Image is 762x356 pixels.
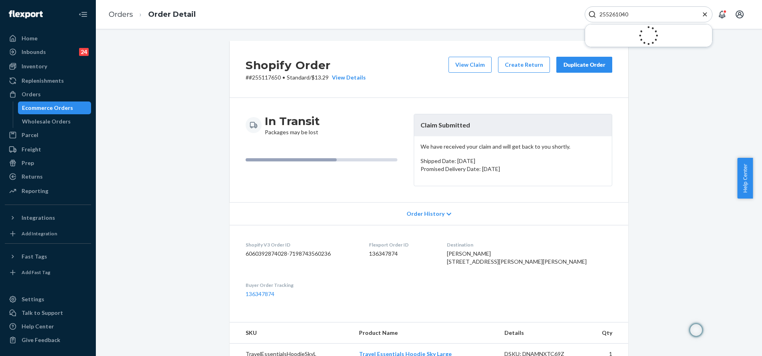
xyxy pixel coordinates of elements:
[22,295,44,303] div: Settings
[22,48,46,56] div: Inbounds
[75,6,91,22] button: Close Navigation
[5,211,91,224] button: Integrations
[5,250,91,263] button: Fast Tags
[22,187,48,195] div: Reporting
[22,117,71,125] div: Wholesale Orders
[22,159,34,167] div: Prep
[5,227,91,240] a: Add Integration
[230,322,353,344] th: SKU
[5,170,91,183] a: Returns
[22,90,41,98] div: Orders
[287,74,310,81] span: Standard
[246,74,366,82] p: # #255117650 / $13.29
[5,46,91,58] a: Inbounds24
[22,230,57,237] div: Add Integration
[22,269,50,276] div: Add Fast Tag
[5,185,91,197] a: Reporting
[22,34,38,42] div: Home
[588,10,596,18] svg: Search Icon
[563,61,605,69] div: Duplicate Order
[22,104,73,112] div: Ecommerce Orders
[498,322,586,344] th: Details
[447,250,587,265] span: [PERSON_NAME] [STREET_ADDRESS][PERSON_NAME][PERSON_NAME]
[22,131,38,139] div: Parcel
[22,309,63,317] div: Talk to Support
[5,266,91,279] a: Add Fast Tag
[5,129,91,141] a: Parcel
[5,293,91,306] a: Settings
[5,157,91,169] a: Prep
[5,74,91,87] a: Replenishments
[421,143,605,151] p: We have received your claim and will get back to you shortly.
[22,145,41,153] div: Freight
[369,241,434,248] dt: Flexport Order ID
[22,62,47,70] div: Inventory
[737,158,753,199] button: Help Center
[246,241,356,248] dt: Shopify V3 Order ID
[5,306,91,319] a: Talk to Support
[102,3,202,26] ol: breadcrumbs
[5,334,91,346] button: Give Feedback
[22,214,55,222] div: Integrations
[5,32,91,45] a: Home
[79,48,89,56] div: 24
[586,322,628,344] th: Qty
[447,241,612,248] dt: Destination
[5,88,91,101] a: Orders
[22,322,54,330] div: Help Center
[421,165,605,173] p: Promised Delivery Date: [DATE]
[414,114,612,136] header: Claim Submitted
[701,10,709,19] button: Close Search
[148,10,196,19] a: Order Detail
[369,250,434,258] dd: 136347874
[22,77,64,85] div: Replenishments
[246,250,356,258] dd: 6060392874028-7198743560236
[265,114,320,136] div: Packages may be lost
[732,6,748,22] button: Open account menu
[556,57,612,73] button: Duplicate Order
[265,114,320,128] h3: In Transit
[448,57,492,73] button: View Claim
[5,320,91,333] a: Help Center
[246,57,366,74] h2: Shopify Order
[596,10,695,18] input: Search Input
[714,6,730,22] button: Open notifications
[18,115,91,128] a: Wholesale Orders
[109,10,133,19] a: Orders
[22,173,43,181] div: Returns
[22,253,47,261] div: Fast Tags
[5,143,91,156] a: Freight
[353,322,498,344] th: Product Name
[329,74,366,82] button: View Details
[246,290,274,297] a: 136347874
[18,101,91,114] a: Ecommerce Orders
[246,282,356,288] dt: Buyer Order Tracking
[421,157,605,165] p: Shipped Date: [DATE]
[5,60,91,73] a: Inventory
[9,10,43,18] img: Flexport logo
[22,336,60,344] div: Give Feedback
[407,210,444,218] span: Order History
[498,57,550,73] button: Create Return
[282,74,285,81] span: •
